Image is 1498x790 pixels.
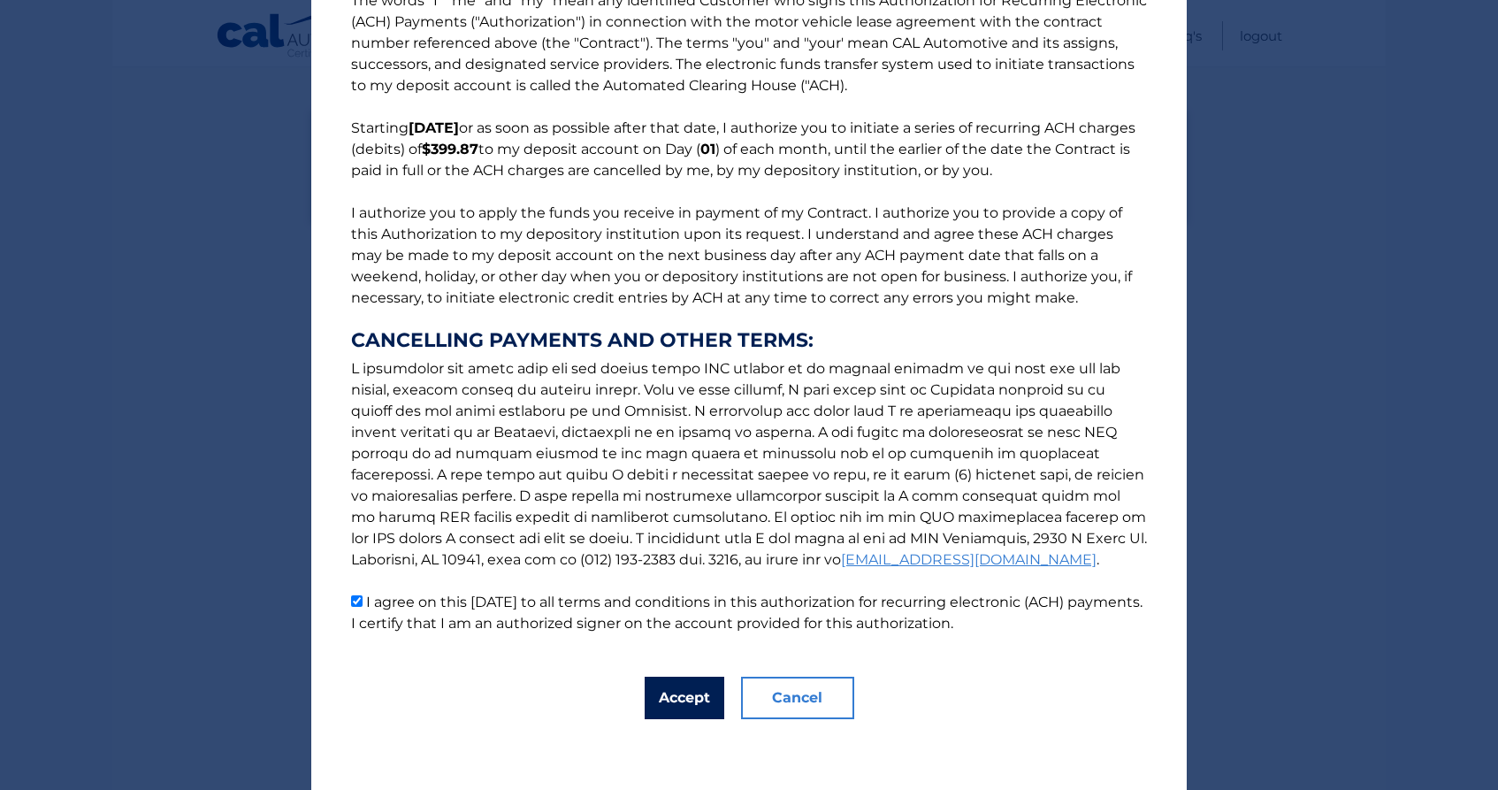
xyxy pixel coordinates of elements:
a: [EMAIL_ADDRESS][DOMAIN_NAME] [841,551,1097,568]
strong: CANCELLING PAYMENTS AND OTHER TERMS: [351,330,1147,351]
button: Cancel [741,677,854,719]
b: [DATE] [409,119,459,136]
b: $399.87 [422,141,478,157]
b: 01 [700,141,715,157]
button: Accept [645,677,724,719]
label: I agree on this [DATE] to all terms and conditions in this authorization for recurring electronic... [351,594,1143,632]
